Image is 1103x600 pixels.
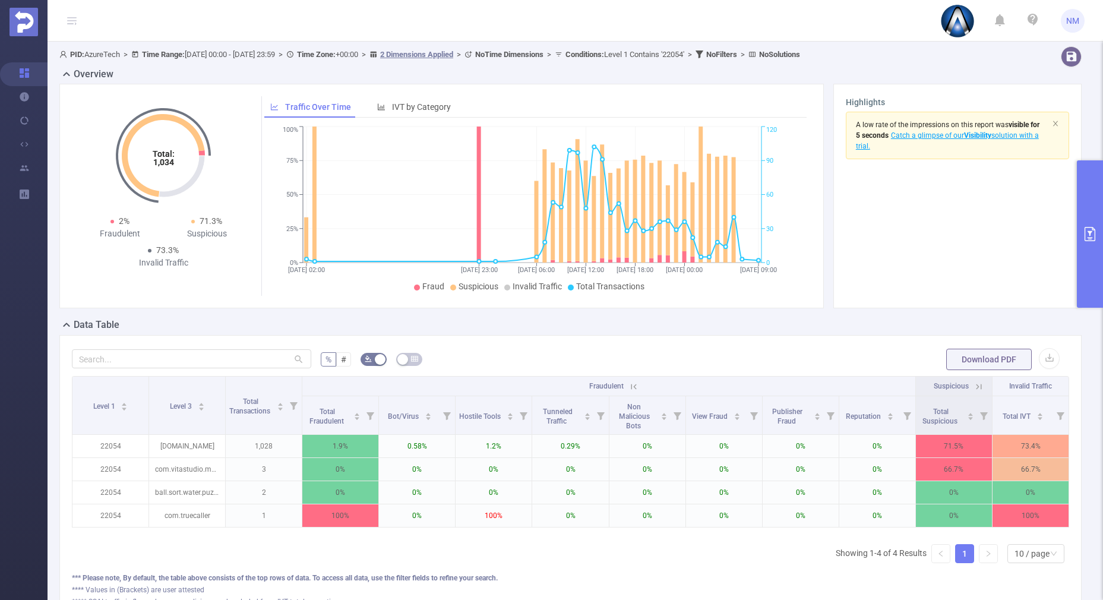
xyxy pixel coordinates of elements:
[975,396,992,434] i: Filter menu
[72,481,148,504] p: 22054
[967,411,974,415] i: icon: caret-up
[72,435,148,457] p: 22054
[592,396,609,434] i: Filter menu
[70,50,84,59] b: PID:
[377,103,385,111] i: icon: bar-chart
[277,401,284,405] i: icon: caret-up
[532,481,608,504] p: 0%
[887,411,893,415] i: icon: caret-up
[302,504,378,527] p: 100%
[993,504,1069,527] p: 100%
[59,50,70,58] i: icon: user
[302,435,378,457] p: 1.9%
[955,544,974,563] li: 1
[766,191,773,199] tspan: 60
[1066,9,1079,33] span: NM
[822,396,839,434] i: Filter menu
[916,458,992,481] p: 66.7%
[964,131,991,140] b: Visibility
[72,458,148,481] p: 22054
[121,401,128,408] div: Sort
[438,396,455,434] i: Filter menu
[1009,382,1052,390] span: Invalid Traffic
[275,50,286,59] span: >
[916,435,992,457] p: 71.5%
[734,415,741,419] i: icon: caret-down
[297,50,336,59] b: Time Zone:
[149,504,225,527] p: com.truecaller
[519,266,555,274] tspan: [DATE] 06:00
[609,481,685,504] p: 0%
[993,481,1069,504] p: 0%
[766,225,773,233] tspan: 30
[763,481,839,504] p: 0%
[461,266,498,274] tspan: [DATE] 23:00
[93,402,117,410] span: Level 1
[814,411,820,415] i: icon: caret-up
[353,411,361,418] div: Sort
[459,412,502,421] span: Hostile Tools
[814,411,821,418] div: Sort
[1036,415,1043,419] i: icon: caret-down
[379,458,455,481] p: 0%
[934,382,969,390] span: Suspicious
[660,415,667,419] i: icon: caret-down
[660,411,668,418] div: Sort
[1052,396,1069,434] i: Filter menu
[576,282,644,291] span: Total Transactions
[325,355,331,364] span: %
[740,266,777,274] tspan: [DATE] 09:00
[993,435,1069,457] p: 73.4%
[121,401,128,405] i: icon: caret-up
[285,377,302,434] i: Filter menu
[1003,412,1032,421] span: Total IVT
[277,401,284,408] div: Sort
[543,50,555,59] span: >
[985,550,992,557] i: icon: right
[684,50,696,59] span: >
[425,411,431,415] i: icon: caret-up
[198,401,204,405] i: icon: caret-up
[226,458,302,481] p: 3
[354,411,361,415] i: icon: caret-up
[425,415,431,419] i: icon: caret-down
[956,545,974,563] a: 1
[916,481,992,504] p: 0%
[617,266,654,274] tspan: [DATE] 18:00
[669,396,685,434] i: Filter menu
[156,245,179,255] span: 73.3%
[270,103,279,111] i: icon: line-chart
[226,435,302,457] p: 1,028
[609,435,685,457] p: 0%
[763,504,839,527] p: 0%
[609,504,685,527] p: 0%
[59,50,800,59] span: AzureTech [DATE] 00:00 - [DATE] 23:59 +00:00
[422,282,444,291] span: Fraud
[532,458,608,481] p: 0%
[766,259,770,267] tspan: 0
[379,504,455,527] p: 0%
[584,411,591,418] div: Sort
[226,481,302,504] p: 2
[198,406,204,409] i: icon: caret-down
[392,102,451,112] span: IVT by Category
[149,435,225,457] p: [DOMAIN_NAME]
[72,504,148,527] p: 22054
[1052,117,1059,130] button: icon: close
[763,435,839,457] p: 0%
[619,403,650,430] span: Non Malicious Bots
[72,573,1069,583] div: *** Please note, By default, the table above consists of the top rows of data. To access all data...
[931,544,950,563] li: Previous Page
[660,411,667,415] i: icon: caret-up
[839,504,915,527] p: 0%
[200,216,222,226] span: 71.3%
[967,411,974,418] div: Sort
[532,435,608,457] p: 0.29%
[1014,545,1050,563] div: 10 / page
[1050,550,1057,558] i: icon: down
[686,481,762,504] p: 0%
[946,349,1032,370] button: Download PDF
[993,458,1069,481] p: 66.7%
[456,481,532,504] p: 0%
[380,50,453,59] u: 2 Dimensions Applied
